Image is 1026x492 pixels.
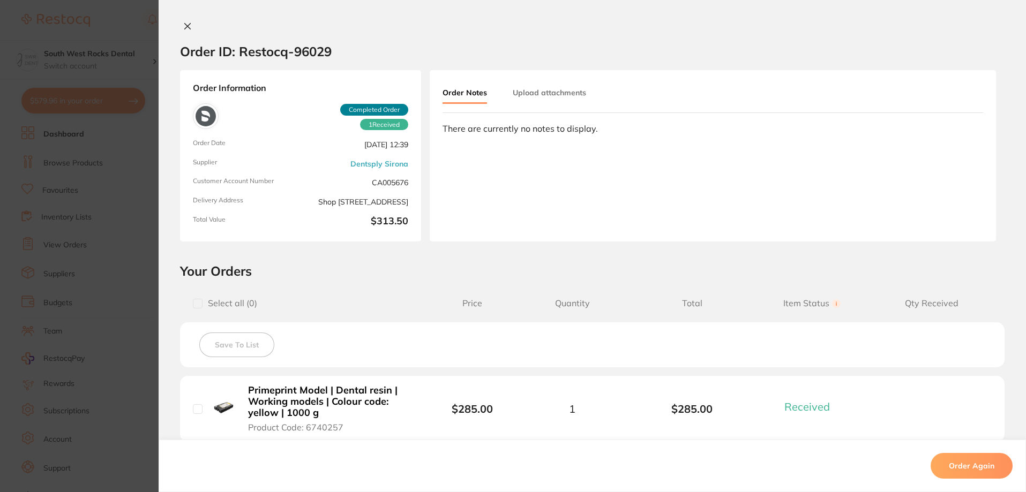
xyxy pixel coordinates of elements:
[452,402,493,415] b: $285.00
[196,106,216,126] img: Dentsply Sirona
[180,263,1005,279] h2: Your Orders
[752,298,872,308] span: Item Status
[784,400,830,413] span: Received
[305,177,408,188] span: CA005676
[193,216,296,229] span: Total Value
[432,298,512,308] span: Price
[305,216,408,229] b: $313.50
[872,298,992,308] span: Qty Received
[305,139,408,150] span: [DATE] 12:39
[245,384,417,433] button: Primeprint Model | Dental resin | Working models | Colour code: yellow | 1000 g Product Code: 674...
[193,196,296,207] span: Delivery Address
[305,196,408,207] span: Shop [STREET_ADDRESS]
[443,124,983,133] div: There are currently no notes to display.
[340,104,408,116] span: Completed Order
[931,453,1013,479] button: Order Again
[443,83,487,104] button: Order Notes
[350,160,408,168] a: Dentsply Sirona
[360,119,408,131] span: Received
[632,298,752,308] span: Total
[193,177,296,188] span: Customer Account Number
[211,395,237,421] img: Primeprint Model | Dental resin | Working models | Colour code: yellow | 1000 g
[180,43,332,59] h2: Order ID: Restocq- 96029
[248,385,414,418] b: Primeprint Model | Dental resin | Working models | Colour code: yellow | 1000 g
[781,400,843,413] button: Received
[193,83,408,95] strong: Order Information
[203,298,257,308] span: Select all ( 0 )
[569,403,575,415] span: 1
[632,403,752,415] b: $285.00
[512,298,632,308] span: Quantity
[193,139,296,150] span: Order Date
[193,158,296,169] span: Supplier
[513,83,586,102] button: Upload attachments
[248,422,343,432] span: Product Code: 6740257
[199,332,274,357] button: Save To List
